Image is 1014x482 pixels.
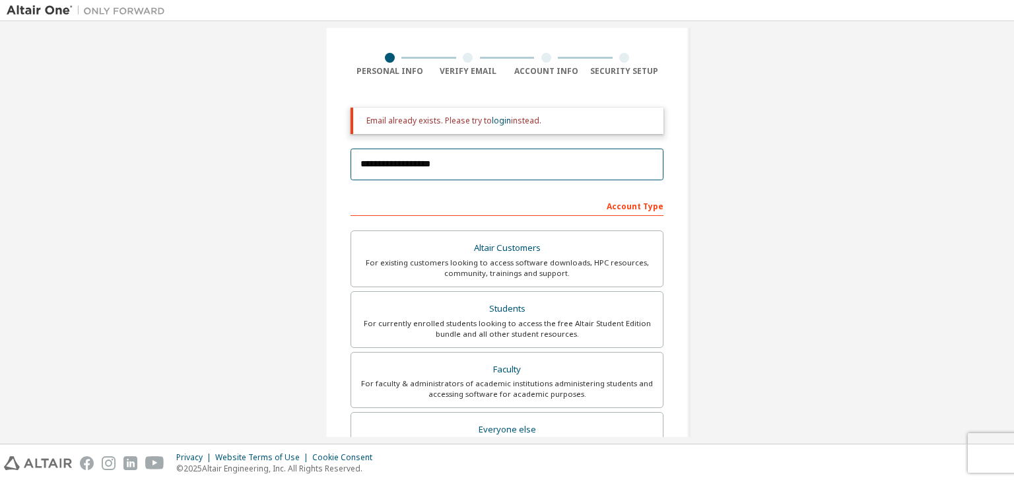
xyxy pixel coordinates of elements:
[215,452,312,463] div: Website Terms of Use
[4,456,72,470] img: altair_logo.svg
[176,452,215,463] div: Privacy
[359,239,655,258] div: Altair Customers
[7,4,172,17] img: Altair One
[80,456,94,470] img: facebook.svg
[359,361,655,379] div: Faculty
[492,115,511,126] a: login
[359,421,655,439] div: Everyone else
[586,66,664,77] div: Security Setup
[351,195,663,216] div: Account Type
[351,66,429,77] div: Personal Info
[359,318,655,339] div: For currently enrolled students looking to access the free Altair Student Edition bundle and all ...
[366,116,653,126] div: Email already exists. Please try to instead.
[359,300,655,318] div: Students
[123,456,137,470] img: linkedin.svg
[102,456,116,470] img: instagram.svg
[359,378,655,399] div: For faculty & administrators of academic institutions administering students and accessing softwa...
[312,452,380,463] div: Cookie Consent
[359,258,655,279] div: For existing customers looking to access software downloads, HPC resources, community, trainings ...
[145,456,164,470] img: youtube.svg
[507,66,586,77] div: Account Info
[429,66,508,77] div: Verify Email
[176,463,380,474] p: © 2025 Altair Engineering, Inc. All Rights Reserved.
